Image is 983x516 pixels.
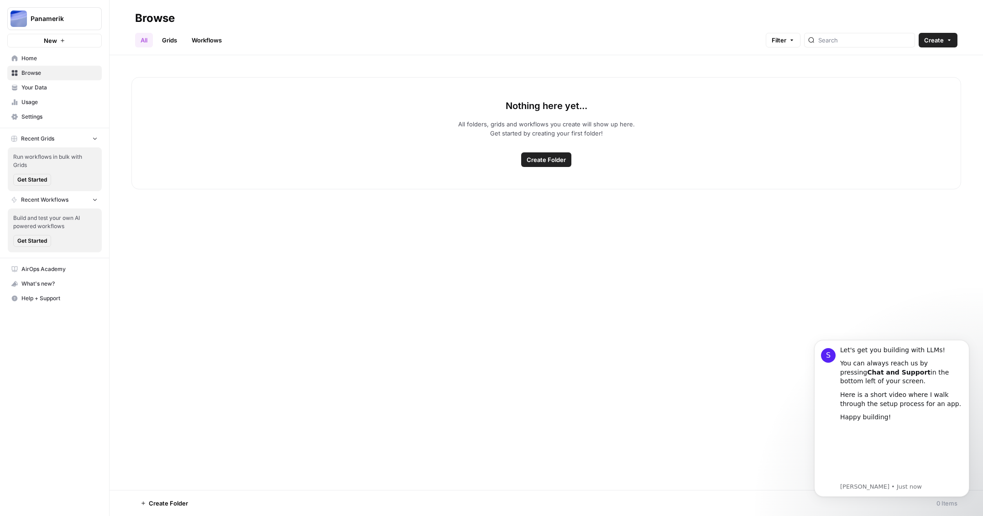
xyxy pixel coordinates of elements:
[7,291,102,306] button: Help + Support
[21,69,98,77] span: Browse
[186,33,227,47] a: Workflows
[7,7,102,30] button: Workspace: Panamerik
[21,196,68,204] span: Recent Workflows
[13,174,51,186] button: Get Started
[7,262,102,276] a: AirOps Academy
[44,36,57,45] span: New
[924,36,944,45] span: Create
[31,14,86,23] span: Panamerik
[766,33,800,47] button: Filter
[7,193,102,207] button: Recent Workflows
[21,54,98,63] span: Home
[7,51,102,66] a: Home
[135,496,193,511] button: Create Folder
[7,95,102,109] a: Usage
[17,176,47,184] span: Get Started
[7,276,102,291] button: What's new?
[521,152,571,167] button: Create Folder
[506,99,587,112] p: Nothing here yet...
[135,33,153,47] a: All
[7,80,102,95] a: Your Data
[40,100,162,155] iframe: youtube
[149,499,188,508] span: Create Folder
[10,10,27,27] img: Panamerik Logo
[17,237,47,245] span: Get Started
[13,214,96,230] span: Build and test your own AI powered workflows
[919,33,957,47] button: Create
[7,132,102,146] button: Recent Grids
[21,265,98,273] span: AirOps Academy
[8,277,101,291] div: What's new?
[800,326,983,511] iframe: Intercom notifications message
[772,36,786,45] span: Filter
[21,113,98,121] span: Settings
[7,34,102,47] button: New
[40,156,162,165] p: Message from Steven, sent Just now
[458,120,635,138] p: All folders, grids and workflows you create will show up here. Get started by creating your first...
[13,235,51,247] button: Get Started
[21,98,98,106] span: Usage
[21,83,98,92] span: Your Data
[13,153,96,169] span: Run workflows in bulk with Grids
[157,33,183,47] a: Grids
[527,155,566,164] span: Create Folder
[7,66,102,80] a: Browse
[21,294,98,302] span: Help + Support
[135,11,175,26] div: Browse
[21,135,54,143] span: Recent Grids
[818,36,911,45] input: Search
[7,109,102,124] a: Settings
